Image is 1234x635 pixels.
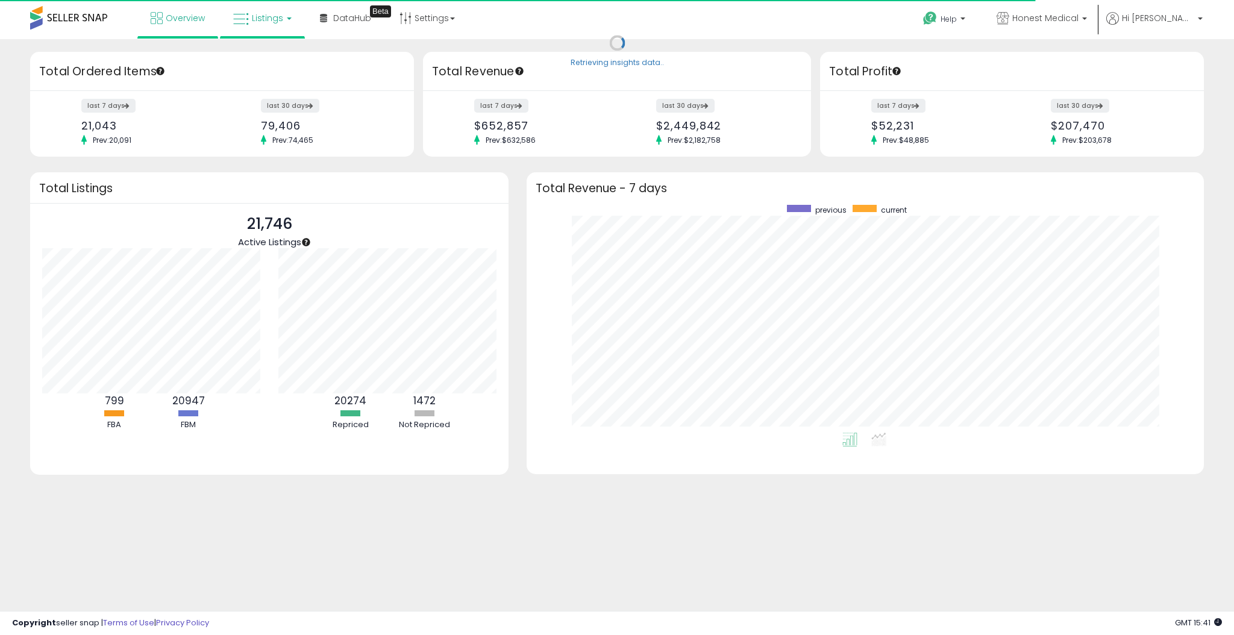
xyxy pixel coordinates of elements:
[829,63,1195,80] h3: Total Profit
[370,5,391,17] div: Tooltip anchor
[78,419,151,431] div: FBA
[913,2,977,39] a: Help
[1012,12,1079,24] span: Honest Medical
[238,213,301,236] p: 21,746
[656,99,715,113] label: last 30 days
[166,12,205,24] span: Overview
[334,393,366,408] b: 20274
[301,237,312,248] div: Tooltip anchor
[1106,12,1203,39] a: Hi [PERSON_NAME]
[87,135,137,145] span: Prev: 20,091
[941,14,957,24] span: Help
[871,119,1003,132] div: $52,231
[155,66,166,77] div: Tooltip anchor
[1051,119,1183,132] div: $207,470
[81,119,213,132] div: 21,043
[172,393,205,408] b: 20947
[474,99,528,113] label: last 7 days
[81,99,136,113] label: last 7 days
[252,12,283,24] span: Listings
[1122,12,1194,24] span: Hi [PERSON_NAME]
[662,135,727,145] span: Prev: $2,182,758
[413,393,436,408] b: 1472
[152,419,225,431] div: FBM
[389,419,461,431] div: Not Repriced
[39,184,500,193] h3: Total Listings
[656,119,790,132] div: $2,449,842
[333,12,371,24] span: DataHub
[480,135,542,145] span: Prev: $632,586
[261,99,319,113] label: last 30 days
[891,66,902,77] div: Tooltip anchor
[922,11,938,26] i: Get Help
[877,135,935,145] span: Prev: $48,885
[881,205,907,215] span: current
[1051,99,1109,113] label: last 30 days
[474,119,608,132] div: $652,857
[315,419,387,431] div: Repriced
[261,119,393,132] div: 79,406
[536,184,1195,193] h3: Total Revenue - 7 days
[266,135,319,145] span: Prev: 74,465
[238,236,301,248] span: Active Listings
[105,393,124,408] b: 799
[432,63,802,80] h3: Total Revenue
[1056,135,1118,145] span: Prev: $203,678
[571,58,664,69] div: Retrieving insights data..
[815,205,847,215] span: previous
[514,66,525,77] div: Tooltip anchor
[871,99,925,113] label: last 7 days
[39,63,405,80] h3: Total Ordered Items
